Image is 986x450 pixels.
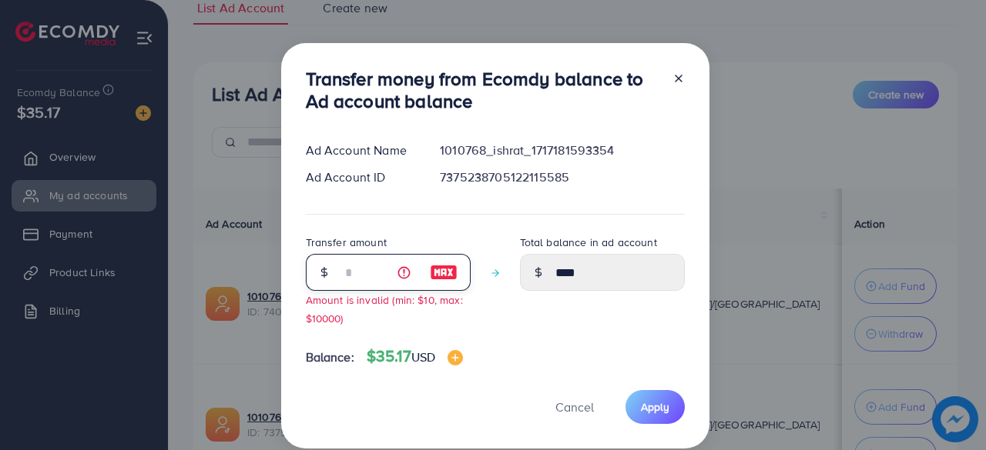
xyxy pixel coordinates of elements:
[641,399,669,415] span: Apply
[306,292,463,325] small: Amount is invalid (min: $10, max: $10000)
[448,350,463,365] img: image
[428,142,696,159] div: 1010768_ishrat_1717181593354
[430,263,458,282] img: image
[428,168,696,186] div: 7375238705122115585
[625,390,685,423] button: Apply
[306,68,660,112] h3: Transfer money from Ecomdy balance to Ad account balance
[293,168,428,186] div: Ad Account ID
[555,398,594,415] span: Cancel
[306,348,354,366] span: Balance:
[411,348,435,365] span: USD
[293,142,428,159] div: Ad Account Name
[520,235,657,250] label: Total balance in ad account
[536,390,613,423] button: Cancel
[306,235,387,250] label: Transfer amount
[367,347,463,366] h4: $35.17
